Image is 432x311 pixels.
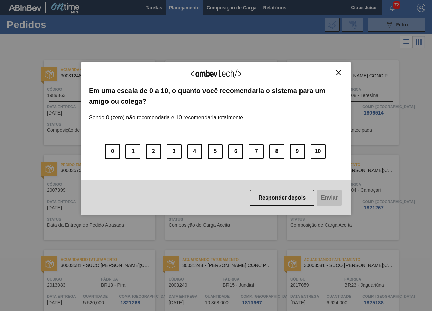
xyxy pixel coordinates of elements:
[125,144,140,159] button: 1
[290,144,305,159] button: 9
[334,70,343,76] button: Close
[250,190,315,206] button: Responder depois
[269,144,284,159] button: 8
[191,69,241,78] img: Logo Ambevtech
[89,106,245,121] label: Sendo 0 (zero) não recomendaria e 10 recomendaria totalmente.
[249,144,264,159] button: 7
[228,144,243,159] button: 6
[146,144,161,159] button: 2
[167,144,182,159] button: 3
[187,144,202,159] button: 4
[105,144,120,159] button: 0
[311,144,326,159] button: 10
[336,70,341,75] img: Close
[89,86,343,106] label: Em uma escala de 0 a 10, o quanto você recomendaria o sistema para um amigo ou colega?
[208,144,223,159] button: 5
